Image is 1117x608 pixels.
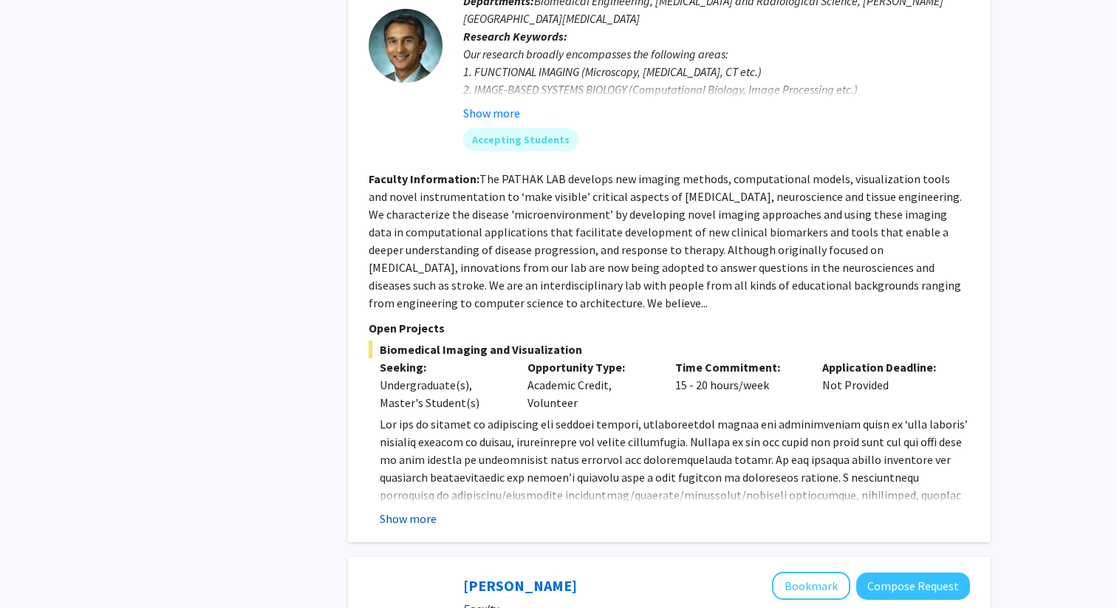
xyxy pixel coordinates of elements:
iframe: Chat [11,542,63,597]
p: Application Deadline: [822,358,948,376]
fg-read-more: The PATHAK LAB develops new imaging methods, computational models, visualization tools and novel ... [369,171,962,310]
button: Add Raj Mukherjee to Bookmarks [772,572,850,600]
div: Undergraduate(s), Master's Student(s) [380,376,505,411]
div: 15 - 20 hours/week [664,358,812,411]
p: Opportunity Type: [527,358,653,376]
p: Open Projects [369,319,970,337]
div: Our research broadly encompasses the following areas: 1. FUNCTIONAL IMAGING (Microscopy, [MEDICAL... [463,45,970,134]
div: Academic Credit, Volunteer [516,358,664,411]
mat-chip: Accepting Students [463,128,578,151]
button: Show more [463,104,520,122]
button: Show more [380,510,437,527]
span: Biomedical Imaging and Visualization [369,341,970,358]
button: Compose Request to Raj Mukherjee [856,573,970,600]
div: Not Provided [811,358,959,411]
b: Research Keywords: [463,29,567,44]
p: Time Commitment: [675,358,801,376]
p: Seeking: [380,358,505,376]
b: Faculty Information: [369,171,479,186]
a: [PERSON_NAME] [463,576,577,595]
span: Lor ips do sitamet co adipiscing eli seddoei tempori, utlaboreetdol magnaa eni adminimveniam quis... [380,417,968,591]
